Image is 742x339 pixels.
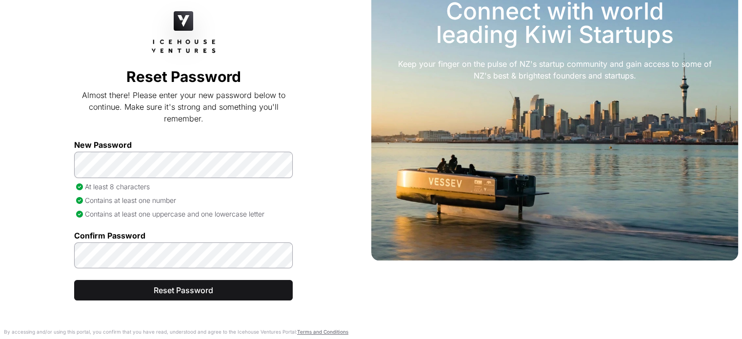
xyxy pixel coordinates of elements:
p: Contains at least one number [74,196,293,205]
img: Icehouse Ventures [174,11,193,31]
label: Confirm Password [74,231,293,240]
h2: Reset Password [74,68,293,85]
p: At least 8 characters [74,182,293,192]
p: Contains at least one uppercase and one lowercase letter [74,209,293,219]
label: New Password [74,140,293,150]
span: Reset Password [86,284,281,296]
div: Keep your finger on the pulse of NZ's startup community and gain access to some of NZ's best & br... [395,58,715,81]
p: By accessing and/or using this portal, you confirm that you have read, understood and agree to th... [4,328,348,336]
button: Reset Password [74,280,293,300]
a: Terms and Conditions [297,329,348,335]
img: Icehouse Ventures [149,37,218,56]
iframe: Chat Widget [693,292,742,339]
p: Almost there! Please enter your new password below to continue. Make sure it's strong and somethi... [74,89,293,124]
